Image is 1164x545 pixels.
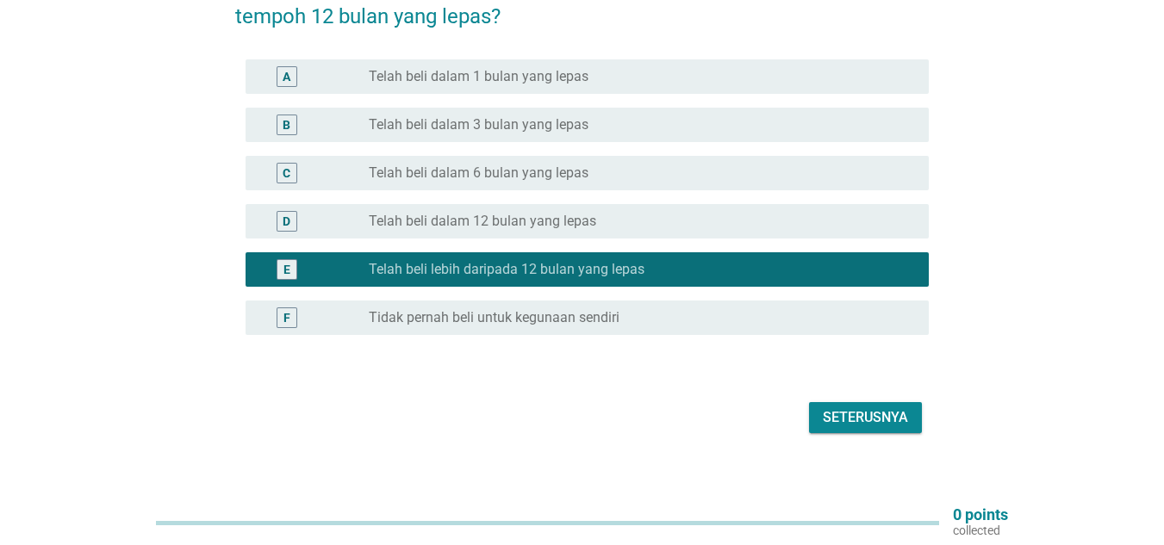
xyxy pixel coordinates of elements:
[283,213,290,231] div: D
[953,507,1008,523] p: 0 points
[369,309,619,326] label: Tidak pernah beli untuk kegunaan sendiri
[369,164,588,182] label: Telah beli dalam 6 bulan yang lepas
[283,309,290,327] div: F
[283,116,290,134] div: B
[953,523,1008,538] p: collected
[369,213,596,230] label: Telah beli dalam 12 bulan yang lepas
[283,68,290,86] div: A
[809,402,922,433] button: Seterusnya
[283,164,290,183] div: C
[369,261,644,278] label: Telah beli lebih daripada 12 bulan yang lepas
[369,68,588,85] label: Telah beli dalam 1 bulan yang lepas
[283,261,290,279] div: E
[369,116,588,133] label: Telah beli dalam 3 bulan yang lepas
[823,407,908,428] div: Seterusnya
